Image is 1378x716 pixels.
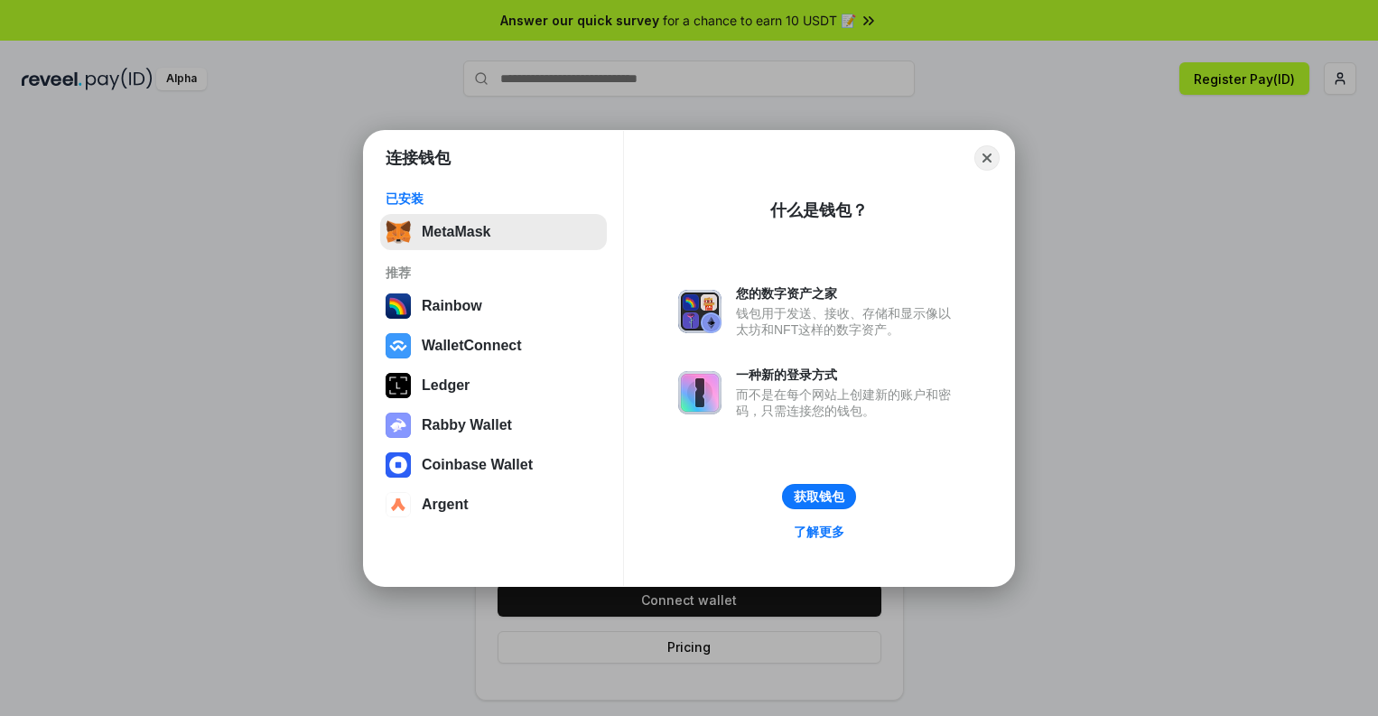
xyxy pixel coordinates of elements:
h1: 连接钱包 [386,147,451,169]
div: 了解更多 [794,524,844,540]
img: svg+xml,%3Csvg%20xmlns%3D%22http%3A%2F%2Fwww.w3.org%2F2000%2Fsvg%22%20fill%3D%22none%22%20viewBox... [386,413,411,438]
button: Rabby Wallet [380,407,607,443]
div: Ledger [422,377,470,394]
img: svg+xml,%3Csvg%20xmlns%3D%22http%3A%2F%2Fwww.w3.org%2F2000%2Fsvg%22%20width%3D%2228%22%20height%3... [386,373,411,398]
div: MetaMask [422,224,490,240]
div: 推荐 [386,265,601,281]
img: svg+xml,%3Csvg%20xmlns%3D%22http%3A%2F%2Fwww.w3.org%2F2000%2Fsvg%22%20fill%3D%22none%22%20viewBox... [678,290,722,333]
div: WalletConnect [422,338,522,354]
div: 钱包用于发送、接收、存储和显示像以太坊和NFT这样的数字资产。 [736,305,960,338]
div: 您的数字资产之家 [736,285,960,302]
div: 什么是钱包？ [770,200,868,221]
img: svg+xml,%3Csvg%20width%3D%2228%22%20height%3D%2228%22%20viewBox%3D%220%200%2028%2028%22%20fill%3D... [386,333,411,358]
button: 获取钱包 [782,484,856,509]
img: svg+xml,%3Csvg%20xmlns%3D%22http%3A%2F%2Fwww.w3.org%2F2000%2Fsvg%22%20fill%3D%22none%22%20viewBox... [678,371,722,414]
img: svg+xml,%3Csvg%20fill%3D%22none%22%20height%3D%2233%22%20viewBox%3D%220%200%2035%2033%22%20width%... [386,219,411,245]
button: Argent [380,487,607,523]
div: 已安装 [386,191,601,207]
div: 获取钱包 [794,488,844,505]
img: svg+xml,%3Csvg%20width%3D%2228%22%20height%3D%2228%22%20viewBox%3D%220%200%2028%2028%22%20fill%3D... [386,452,411,478]
div: 而不是在每个网站上创建新的账户和密码，只需连接您的钱包。 [736,386,960,419]
button: Rainbow [380,288,607,324]
img: svg+xml,%3Csvg%20width%3D%22120%22%20height%3D%22120%22%20viewBox%3D%220%200%20120%20120%22%20fil... [386,293,411,319]
button: Coinbase Wallet [380,447,607,483]
button: WalletConnect [380,328,607,364]
div: 一种新的登录方式 [736,367,960,383]
div: Rabby Wallet [422,417,512,433]
div: Argent [422,497,469,513]
a: 了解更多 [783,520,855,544]
button: Ledger [380,367,607,404]
button: MetaMask [380,214,607,250]
button: Close [974,145,1000,171]
div: Rainbow [422,298,482,314]
div: Coinbase Wallet [422,457,533,473]
img: svg+xml,%3Csvg%20width%3D%2228%22%20height%3D%2228%22%20viewBox%3D%220%200%2028%2028%22%20fill%3D... [386,492,411,517]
